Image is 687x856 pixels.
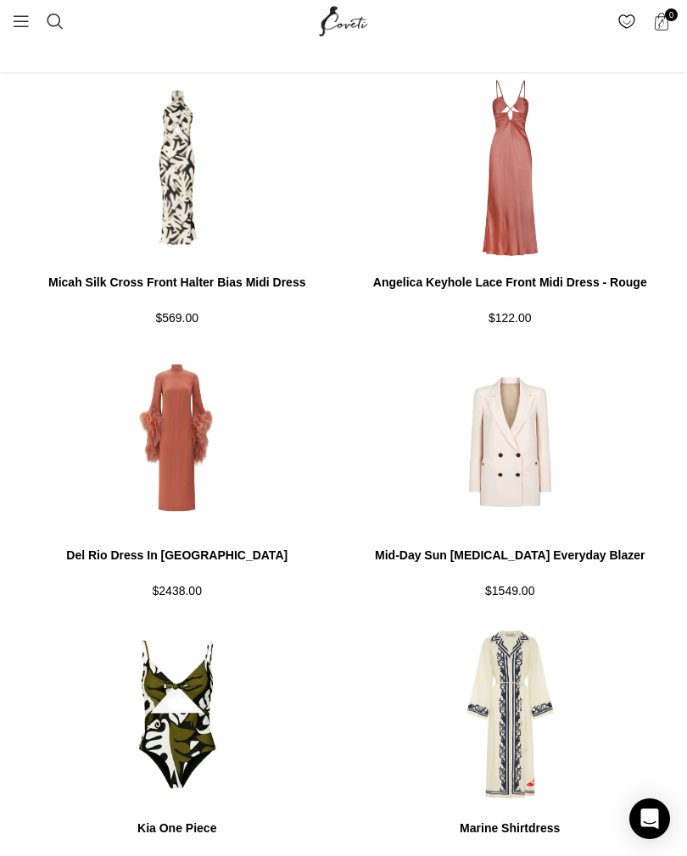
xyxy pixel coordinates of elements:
[4,4,38,38] a: Open mobile menu
[13,613,342,816] img: Mara-Hoffman-Kia-One-Piece-834634_nobg.png
[609,4,644,38] div: My Wishlist
[316,13,372,27] a: Site logo
[13,548,342,564] h4: Del Rio Dress In [GEOGRAPHIC_DATA]
[665,8,678,21] span: 0
[153,584,202,598] span: $2438.00
[485,584,534,598] span: $1549.00
[644,4,679,38] a: 0
[489,311,532,325] span: $122.00
[13,820,342,837] h4: Kia One Piece
[346,820,675,837] h4: Marine Shirtdress
[13,275,342,292] h4: Micah Silk Cross Front Halter Bias Midi Dress
[346,548,675,600] a: Mid-Day Sun [MEDICAL_DATA] Everyday Blazer $1549.00
[13,275,342,327] a: Micah Silk Cross Front Halter Bias Midi Dress $569.00
[346,340,675,543] img: Blaze-Milano-Blaze-Milano-Mid-Day-Sun-Glycine52066_nobg.png
[155,311,198,325] span: $569.00
[346,275,675,327] a: Angelica Keyhole Lace Front Midi Dress - Rouge $122.00
[13,67,342,270] img: Shona-Joy-Micah-Silk-Cross-Front-Halter-Bias-Midi-Dress42780_nobg.png
[346,613,675,816] img: Alemais-Marine-Shirtdress.jpg
[38,4,72,38] a: Search
[217,49,470,64] a: Fancy designing your own shoe? | Discover Now
[346,548,675,564] h4: Mid-Day Sun [MEDICAL_DATA] Everyday Blazer
[346,275,675,292] h4: Angelica Keyhole Lace Front Midi Dress - Rouge
[629,798,670,839] div: Open Intercom Messenger
[346,67,675,270] img: Shona-Joy-Angelica-Keyhole-Lace-Front-Midi-Dress-Rouge.jpg
[13,548,342,600] a: Del Rio Dress In [GEOGRAPHIC_DATA] $2438.00
[13,340,342,543] img: Taller-Marmo-Del-Rio-Dress-In-Terracotta-scaled77986_nobg.png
